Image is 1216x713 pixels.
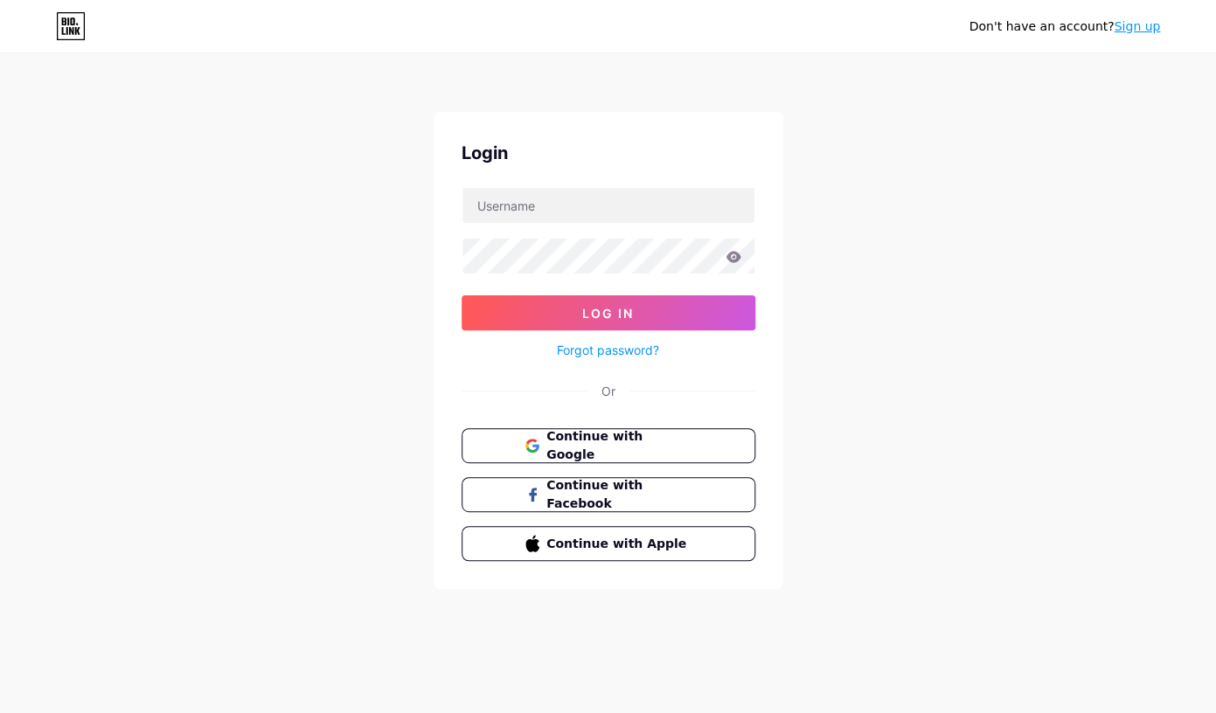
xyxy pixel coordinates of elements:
[557,341,659,359] a: Forgot password?
[462,477,755,512] button: Continue with Facebook
[1114,19,1160,33] a: Sign up
[969,17,1160,36] div: Don't have an account?
[462,526,755,561] button: Continue with Apple
[546,476,691,513] span: Continue with Facebook
[462,140,755,166] div: Login
[546,535,691,553] span: Continue with Apple
[601,382,615,400] div: Or
[462,428,755,463] button: Continue with Google
[546,427,691,464] span: Continue with Google
[462,188,754,223] input: Username
[462,295,755,330] button: Log In
[582,306,634,321] span: Log In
